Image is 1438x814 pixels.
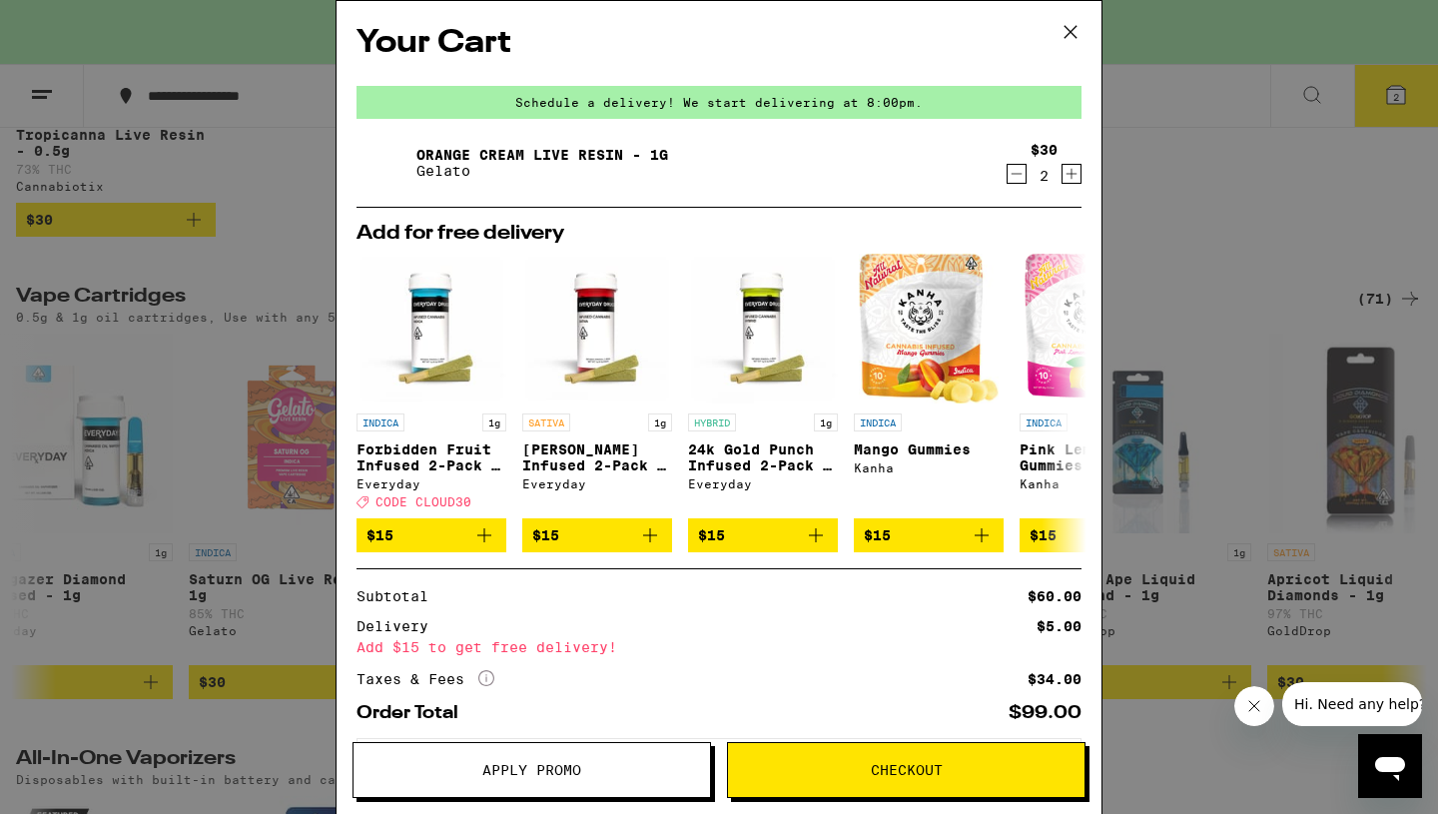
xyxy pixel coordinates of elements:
span: $15 [698,527,725,543]
button: Decrement [1007,164,1027,184]
a: Open page for Pink Lemonade Gummies from Kanha [1020,254,1169,518]
div: $60.00 [1028,589,1081,603]
img: Orange Cream Live Resin - 1g [357,135,412,191]
div: $99.00 [1009,704,1081,722]
div: Schedule a delivery! We start delivering at 8:00pm. [357,86,1081,119]
button: Increment [1062,164,1081,184]
button: Add to bag [357,518,506,552]
p: INDICA [1020,413,1068,431]
p: SATIVA [522,413,570,431]
h2: Add for free delivery [357,224,1081,244]
p: HYBRID [688,413,736,431]
img: Everyday - Jack Herer Infused 2-Pack - 1g [522,254,672,404]
div: Kanha [854,461,1004,474]
span: $15 [1030,527,1057,543]
div: Taxes & Fees [357,670,494,688]
img: Kanha - Mango Gummies [859,254,999,404]
div: $34.00 [1028,672,1081,686]
iframe: Button to launch messaging window [1358,734,1422,798]
button: Add to bag [522,518,672,552]
div: Kanha [1020,477,1169,490]
p: Gelato [416,163,668,179]
p: 1g [814,413,838,431]
iframe: Message from company [1282,682,1422,726]
button: Add to bag [688,518,838,552]
p: Forbidden Fruit Infused 2-Pack - 1g [357,441,506,473]
a: Open page for Mango Gummies from Kanha [854,254,1004,518]
span: Apply Promo [482,763,581,777]
div: Order Total [357,704,472,722]
img: Everyday - 24k Gold Punch Infused 2-Pack - 1g [688,254,838,404]
h2: Your Cart [357,21,1081,66]
div: Everyday [357,477,506,490]
div: Delivery [357,619,442,633]
a: Open page for Jack Herer Infused 2-Pack - 1g from Everyday [522,254,672,518]
iframe: Close message [1234,686,1274,726]
button: Checkout [727,742,1085,798]
div: $5.00 [1037,619,1081,633]
button: Add to bag [854,518,1004,552]
span: Checkout [871,763,943,777]
span: $15 [366,527,393,543]
p: Pink Lemonade Gummies [1020,441,1169,473]
span: CODE CLOUD30 [375,495,471,508]
div: Everyday [688,477,838,490]
p: Mango Gummies [854,441,1004,457]
img: Everyday - Forbidden Fruit Infused 2-Pack - 1g [357,254,506,404]
button: Add to bag [1020,518,1169,552]
p: 24k Gold Punch Infused 2-Pack - 1g [688,441,838,473]
div: Everyday [522,477,672,490]
a: Orange Cream Live Resin - 1g [416,147,668,163]
p: [PERSON_NAME] Infused 2-Pack - 1g [522,441,672,473]
p: 1g [482,413,506,431]
div: Add $15 to get free delivery! [357,640,1081,654]
img: Kanha - Pink Lemonade Gummies [1025,254,1164,404]
span: $15 [532,527,559,543]
a: Open page for 24k Gold Punch Infused 2-Pack - 1g from Everyday [688,254,838,518]
div: Subtotal [357,589,442,603]
div: 2 [1031,168,1058,184]
div: $30 [1031,142,1058,158]
p: INDICA [854,413,902,431]
span: Hi. Need any help? [12,14,144,30]
button: Apply Promo [353,742,711,798]
a: Open page for Forbidden Fruit Infused 2-Pack - 1g from Everyday [357,254,506,518]
span: $15 [864,527,891,543]
p: 1g [648,413,672,431]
